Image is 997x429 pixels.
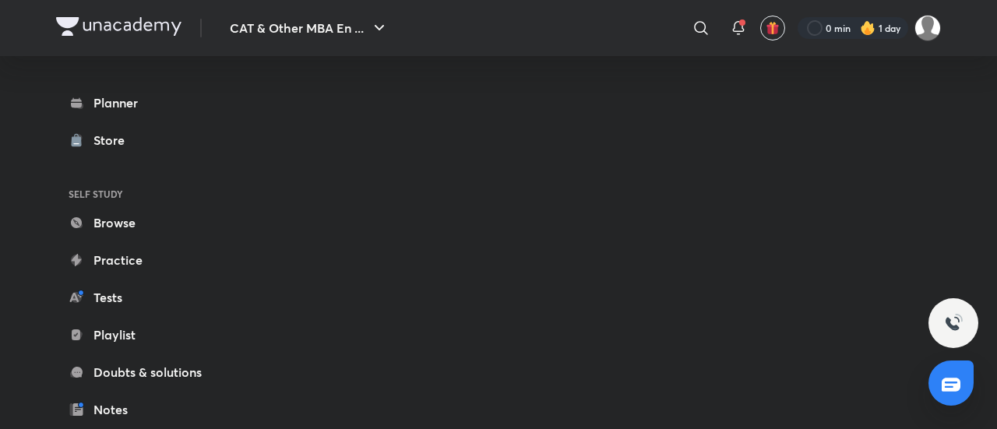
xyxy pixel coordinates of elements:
[56,319,237,350] a: Playlist
[944,314,963,332] img: ttu
[760,16,785,40] button: avatar
[56,244,237,276] a: Practice
[56,282,237,313] a: Tests
[56,357,237,388] a: Doubts & solutions
[56,394,237,425] a: Notes
[56,17,181,36] img: Company Logo
[220,12,398,44] button: CAT & Other MBA En ...
[914,15,941,41] img: Avinash Tibrewal
[56,181,237,207] h6: SELF STUDY
[93,131,134,149] div: Store
[56,17,181,40] a: Company Logo
[860,20,875,36] img: streak
[56,87,237,118] a: Planner
[56,125,237,156] a: Store
[56,207,237,238] a: Browse
[766,21,780,35] img: avatar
